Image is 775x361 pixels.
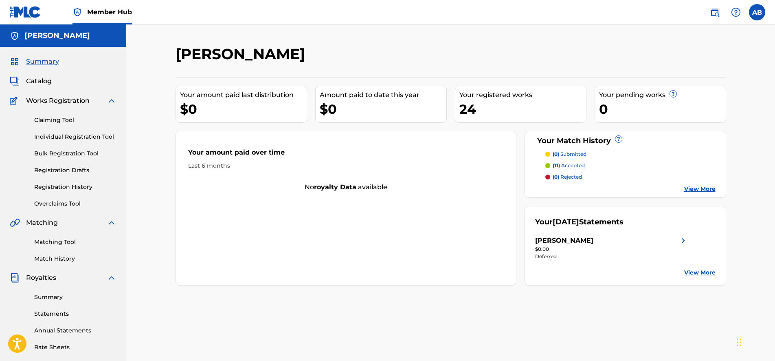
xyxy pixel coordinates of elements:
span: Matching [26,218,58,228]
img: search [710,7,720,17]
span: ? [670,91,676,97]
span: [DATE] [553,217,579,226]
a: Registration History [34,183,116,191]
div: Help [728,4,744,20]
div: Last 6 months [188,162,504,170]
img: help [731,7,741,17]
img: expand [107,218,116,228]
img: Works Registration [10,96,20,106]
div: Deferred [535,253,688,260]
img: Top Rightsholder [72,7,82,17]
div: [PERSON_NAME] [535,236,593,246]
a: Overclaims Tool [34,199,116,208]
a: Matching Tool [34,238,116,246]
div: User Menu [749,4,765,20]
span: ? [615,136,622,142]
a: SummarySummary [10,57,59,66]
div: No available [176,182,516,192]
div: Your Statements [535,217,624,228]
a: (0) submitted [545,151,716,158]
p: accepted [553,162,585,169]
span: Catalog [26,76,52,86]
img: Summary [10,57,20,66]
span: (11) [553,162,560,168]
iframe: Chat Widget [734,322,775,361]
div: Amount paid to date this year [320,90,446,100]
span: (0) [553,174,559,180]
span: Royalties [26,273,56,283]
img: expand [107,273,116,283]
a: Annual Statements [34,326,116,335]
span: (0) [553,151,559,157]
img: expand [107,96,116,106]
a: Summary [34,293,116,301]
div: $0.00 [535,246,688,253]
div: Your registered works [459,90,586,100]
a: View More [684,268,716,277]
div: Your amount paid last distribution [180,90,307,100]
span: Member Hub [87,7,132,17]
div: 0 [599,100,726,118]
a: Match History [34,255,116,263]
h2: [PERSON_NAME] [176,45,309,63]
span: Summary [26,57,59,66]
div: 24 [459,100,586,118]
div: Your Match History [535,135,716,146]
a: Rate Sheets [34,343,116,352]
a: Public Search [707,4,723,20]
a: Registration Drafts [34,166,116,175]
img: Catalog [10,76,20,86]
a: (11) accepted [545,162,716,169]
img: Matching [10,218,20,228]
a: CatalogCatalog [10,76,52,86]
iframe: Resource Center [752,236,775,302]
a: Statements [34,310,116,318]
a: Individual Registration Tool [34,133,116,141]
a: [PERSON_NAME]right chevron icon$0.00Deferred [535,236,688,260]
img: MLC Logo [10,6,41,18]
div: $0 [320,100,446,118]
strong: royalty data [314,183,356,191]
a: (0) rejected [545,173,716,181]
div: Drag [737,330,742,354]
div: $0 [180,100,307,118]
a: Claiming Tool [34,116,116,124]
img: Royalties [10,273,20,283]
a: Bulk Registration Tool [34,149,116,158]
div: Your amount paid over time [188,148,504,162]
img: right chevron icon [678,236,688,246]
span: Works Registration [26,96,90,106]
p: submitted [553,151,586,158]
img: Accounts [10,31,20,41]
a: View More [684,185,716,193]
p: rejected [553,173,582,181]
h5: Asome Bide Jr [24,31,90,40]
div: Your pending works [599,90,726,100]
